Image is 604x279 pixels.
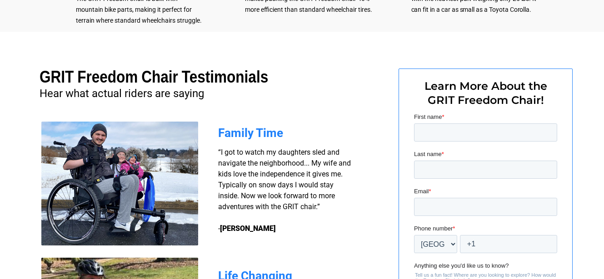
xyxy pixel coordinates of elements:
[424,79,547,107] span: Learn More About the GRIT Freedom Chair!
[220,224,276,233] strong: [PERSON_NAME]
[40,68,268,86] span: GRIT Freedom Chair Testimonials
[218,148,351,233] span: “I got to watch my daughters sled and navigate the neighborhood... My wife and kids love the inde...
[218,126,283,140] span: Family Time
[40,87,204,100] span: Hear what actual riders are saying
